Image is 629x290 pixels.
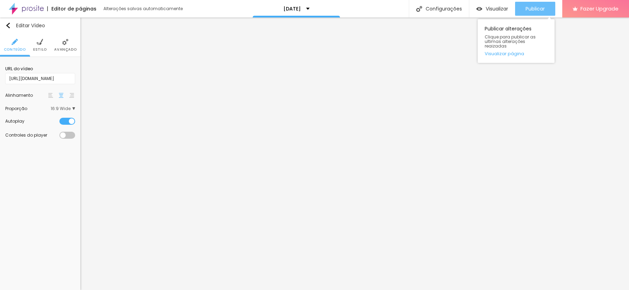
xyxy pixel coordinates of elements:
[5,133,59,137] div: Controles do player
[5,93,47,97] div: Alinhamento
[5,73,75,84] input: Youtube, Vimeo ou Dailymotion
[526,6,545,12] span: Publicar
[485,35,548,49] span: Clique para publicar as ultimas alterações reaizadas
[103,7,184,11] div: Alterações salvas automaticamente
[33,48,47,51] span: Estilo
[59,93,64,98] img: paragraph-center-align.svg
[69,93,74,98] img: paragraph-right-align.svg
[5,23,45,28] div: Editar Vídeo
[416,6,422,12] img: Icone
[486,6,508,12] span: Visualizar
[283,6,301,11] p: [DATE]
[80,17,629,290] iframe: Editor
[54,48,77,51] span: Avançado
[478,19,555,63] div: Publicar alterações
[485,51,548,56] a: Visualizar página
[469,2,515,16] button: Visualizar
[4,48,26,51] span: Conteúdo
[515,2,555,16] button: Publicar
[5,66,75,72] div: URL do vídeo
[476,6,482,12] img: view-1.svg
[5,23,11,28] img: Icone
[48,93,53,98] img: paragraph-left-align.svg
[5,119,59,123] div: Autoplay
[51,107,75,111] span: 16:9 Wide
[12,39,18,45] img: Icone
[580,6,619,12] span: Fazer Upgrade
[5,107,51,111] div: Proporção
[47,6,96,11] div: Editor de páginas
[37,39,43,45] img: Icone
[62,39,68,45] img: Icone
